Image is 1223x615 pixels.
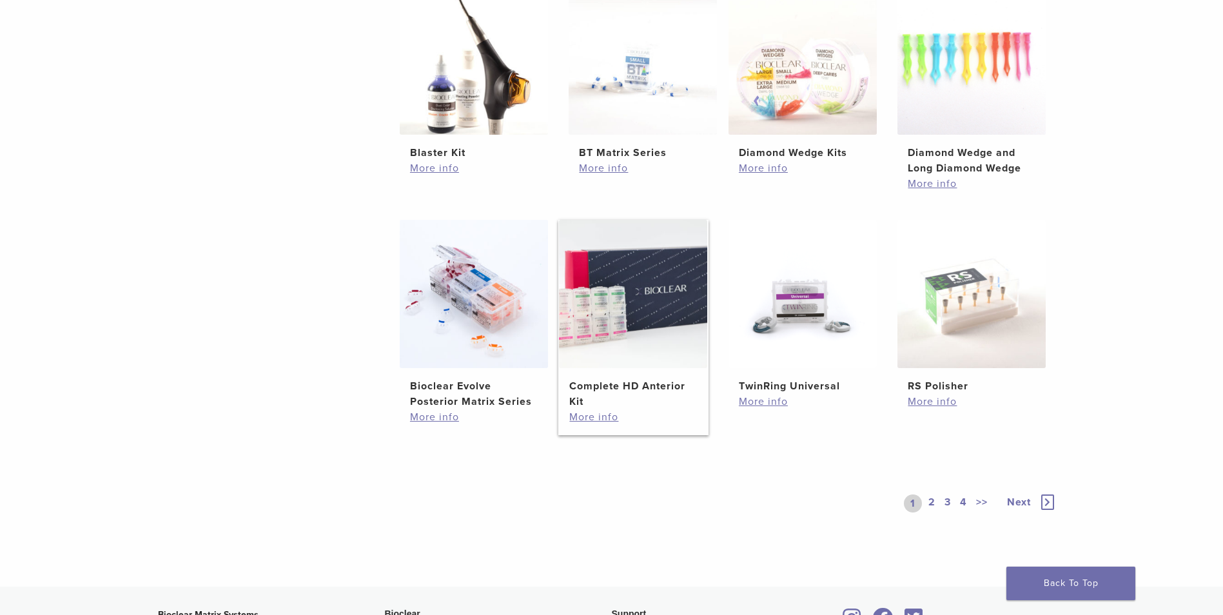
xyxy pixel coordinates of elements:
[908,378,1035,394] h2: RS Polisher
[410,145,538,161] h2: Blaster Kit
[957,494,970,512] a: 4
[569,378,697,409] h2: Complete HD Anterior Kit
[897,220,1047,394] a: RS PolisherRS Polisher
[728,220,878,394] a: TwinRing UniversalTwinRing Universal
[1006,567,1135,600] a: Back To Top
[897,220,1046,368] img: RS Polisher
[739,378,866,394] h2: TwinRing Universal
[908,394,1035,409] a: More info
[908,145,1035,176] h2: Diamond Wedge and Long Diamond Wedge
[579,161,707,176] a: More info
[739,161,866,176] a: More info
[410,378,538,409] h2: Bioclear Evolve Posterior Matrix Series
[1007,496,1031,509] span: Next
[739,394,866,409] a: More info
[739,145,866,161] h2: Diamond Wedge Kits
[569,409,697,425] a: More info
[579,145,707,161] h2: BT Matrix Series
[558,220,709,409] a: Complete HD Anterior KitComplete HD Anterior Kit
[410,161,538,176] a: More info
[974,494,990,512] a: >>
[400,220,548,368] img: Bioclear Evolve Posterior Matrix Series
[729,220,877,368] img: TwinRing Universal
[926,494,938,512] a: 2
[410,409,538,425] a: More info
[908,176,1035,191] a: More info
[399,220,549,409] a: Bioclear Evolve Posterior Matrix SeriesBioclear Evolve Posterior Matrix Series
[559,220,707,368] img: Complete HD Anterior Kit
[942,494,954,512] a: 3
[904,494,922,512] a: 1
